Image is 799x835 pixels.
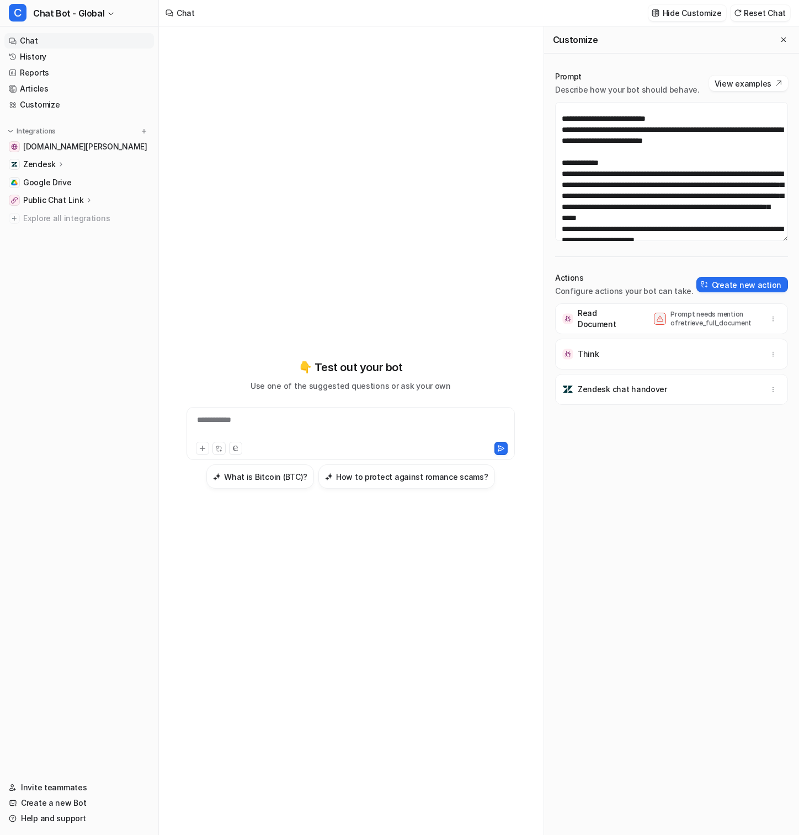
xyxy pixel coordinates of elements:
button: Create new action [696,277,788,292]
p: Use one of the suggested questions or ask your own [251,380,451,392]
button: View examples [709,76,788,91]
img: menu_add.svg [140,127,148,135]
p: Prompt [555,71,700,82]
img: expand menu [7,127,14,135]
button: Reset Chat [731,5,790,21]
span: Google Drive [23,177,72,188]
button: Integrations [4,126,59,137]
a: Invite teammates [4,780,154,795]
img: What is Bitcoin (BTC)? [213,473,221,481]
p: Public Chat Link [23,195,84,206]
button: Close flyout [777,33,790,46]
p: 👇 Test out your bot [299,359,402,376]
p: Hide Customize [663,7,722,19]
img: explore all integrations [9,213,20,224]
a: Explore all integrations [4,211,154,226]
button: Hide Customize [648,5,726,21]
h2: Customize [553,34,598,45]
a: Articles [4,81,154,97]
button: What is Bitcoin (BTC)?What is Bitcoin (BTC)? [206,464,314,489]
p: Think [578,349,599,360]
div: Chat [177,7,195,19]
span: C [9,4,26,22]
img: Read Document icon [562,313,573,324]
p: Zendesk [23,159,56,170]
a: Google DriveGoogle Drive [4,175,154,190]
a: History [4,49,154,65]
a: Create a new Bot [4,795,154,811]
button: How to protect against romance scams?How to protect against romance scams? [318,464,495,489]
span: [DOMAIN_NAME][PERSON_NAME] [23,141,147,152]
img: Public Chat Link [11,197,18,204]
img: How to protect against romance scams? [325,473,333,481]
img: Think icon [562,349,573,360]
a: Customize [4,97,154,113]
p: Integrations [17,127,56,136]
img: Zendesk chat handover icon [562,384,573,395]
a: Help and support [4,811,154,826]
img: create-action-icon.svg [701,281,709,288]
p: Actions [555,272,694,283]
img: Google Drive [11,179,18,186]
a: price-agg-sandy.vercel.app[DOMAIN_NAME][PERSON_NAME] [4,139,154,154]
a: Chat [4,33,154,49]
p: Configure actions your bot can take. [555,286,694,297]
h3: How to protect against romance scams? [336,471,488,483]
p: Read Document [578,308,627,330]
a: Reports [4,65,154,81]
p: Zendesk chat handover [578,384,667,395]
span: Chat Bot - Global [33,6,104,21]
h3: What is Bitcoin (BTC)? [224,471,307,483]
img: customize [652,9,659,17]
img: Zendesk [11,161,18,168]
p: Describe how your bot should behave. [555,84,700,95]
img: reset [734,9,742,17]
span: Explore all integrations [23,210,150,227]
img: price-agg-sandy.vercel.app [11,143,18,150]
p: Prompt needs mention of retrieve_full_document [670,310,759,328]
